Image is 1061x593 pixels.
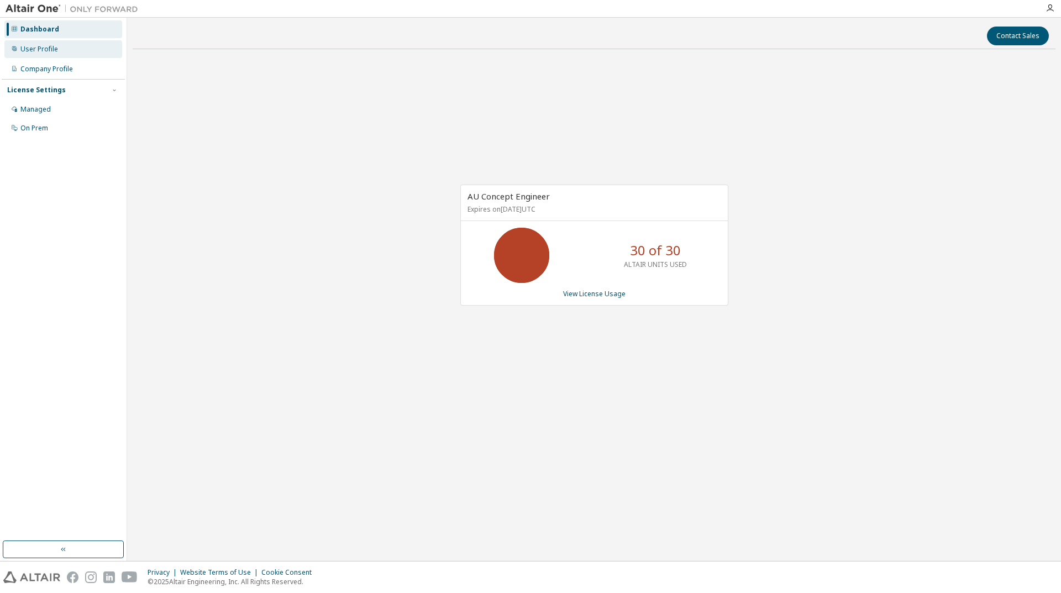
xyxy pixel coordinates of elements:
[67,571,78,583] img: facebook.svg
[468,204,718,214] p: Expires on [DATE] UTC
[7,86,66,95] div: License Settings
[20,65,73,74] div: Company Profile
[103,571,115,583] img: linkedin.svg
[20,124,48,133] div: On Prem
[122,571,138,583] img: youtube.svg
[85,571,97,583] img: instagram.svg
[20,45,58,54] div: User Profile
[180,568,261,577] div: Website Terms of Use
[624,260,687,269] p: ALTAIR UNITS USED
[563,289,626,298] a: View License Usage
[20,105,51,114] div: Managed
[148,568,180,577] div: Privacy
[261,568,318,577] div: Cookie Consent
[630,241,681,260] p: 30 of 30
[148,577,318,586] p: © 2025 Altair Engineering, Inc. All Rights Reserved.
[6,3,144,14] img: Altair One
[468,191,550,202] span: AU Concept Engineer
[987,27,1049,45] button: Contact Sales
[3,571,60,583] img: altair_logo.svg
[20,25,59,34] div: Dashboard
